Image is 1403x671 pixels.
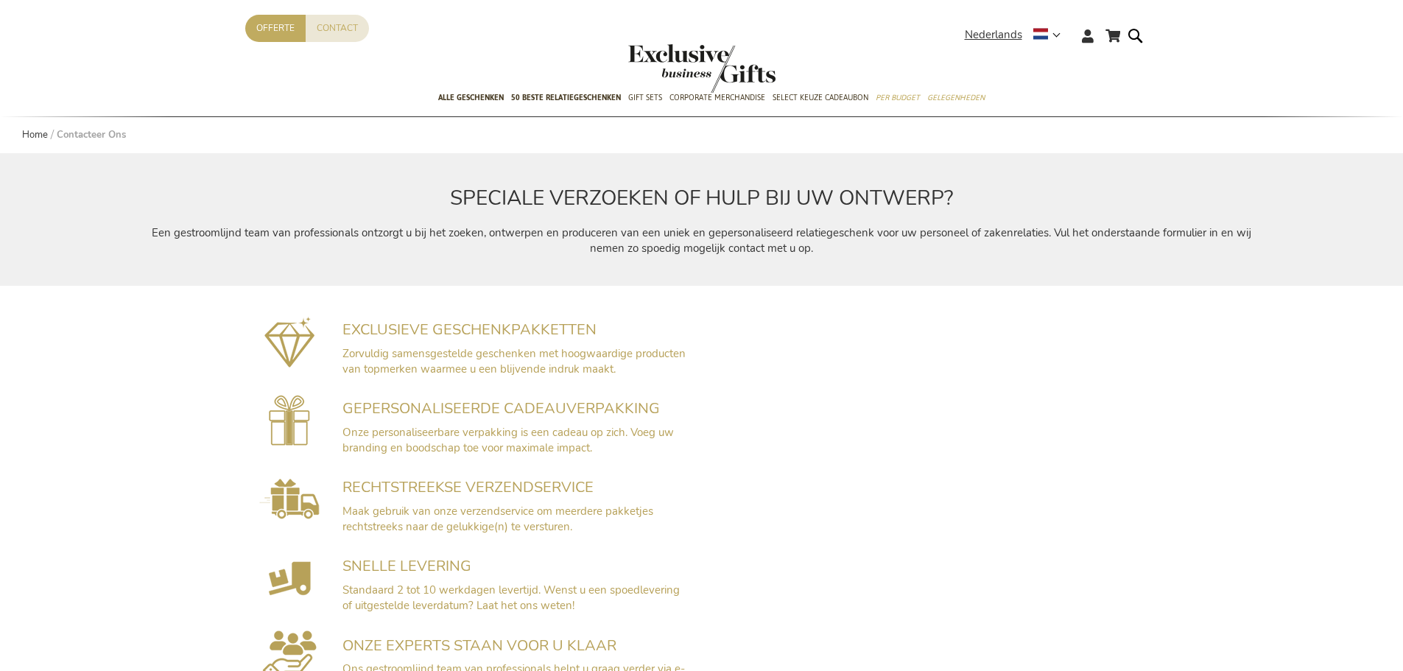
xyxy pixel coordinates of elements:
img: Rechtstreekse Verzendservice [259,479,320,519]
img: Exclusieve geschenkpakketten mét impact [264,315,315,368]
a: Home [22,128,48,141]
span: Zorvuldig samensgestelde geschenken met hoogwaardige producten van topmerken waarmee u een blijve... [342,346,686,376]
a: Select Keuze Cadeaubon [773,80,868,117]
span: Select Keuze Cadeaubon [773,90,868,105]
p: Een gestroomlijnd team van professionals ontzorgt u bij het zoeken, ontwerpen en produceren van e... [141,225,1263,257]
a: Gelegenheden [927,80,985,117]
span: Standaard 2 tot 10 werkdagen levertijd. Wenst u een spoedlevering of uitgestelde leverdatum? Laat... [342,583,680,613]
a: Per Budget [876,80,920,117]
span: Alle Geschenken [438,90,504,105]
strong: Contacteer Ons [57,128,126,141]
span: Gelegenheden [927,90,985,105]
span: EXCLUSIEVE GESCHENKPAKKETTEN [342,320,597,340]
span: GEPERSONALISEERDE CADEAUVERPAKKING [342,398,660,418]
a: 50 beste relatiegeschenken [511,80,621,117]
h2: SPECIALE VERZOEKEN OF HULP BIJ UW ONTWERP? [141,187,1263,210]
span: RECHTSTREEKSE VERZENDSERVICE [342,477,594,497]
span: ONZE EXPERTS STAAN VOOR U KLAAR [342,636,616,656]
span: SNELLE LEVERING [342,556,471,576]
span: Onze personaliseerbare verpakking is een cadeau op zich. Voeg uw branding en boodschap toe voor m... [342,425,674,455]
span: Per Budget [876,90,920,105]
a: store logo [628,44,702,93]
span: 50 beste relatiegeschenken [511,90,621,105]
a: Alle Geschenken [438,80,504,117]
span: Nederlands [965,27,1022,43]
a: Offerte [245,15,306,42]
img: Gepersonaliseerde cadeauverpakking voorzien van uw branding [269,395,310,446]
img: Exclusive Business gifts logo [628,44,776,93]
span: Maak gebruik van onze verzendservice om meerdere pakketjes rechtstreeks naar de gelukkige(n) te v... [342,504,653,534]
a: Contact [306,15,369,42]
a: Rechtstreekse Verzendservice [259,508,320,523]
